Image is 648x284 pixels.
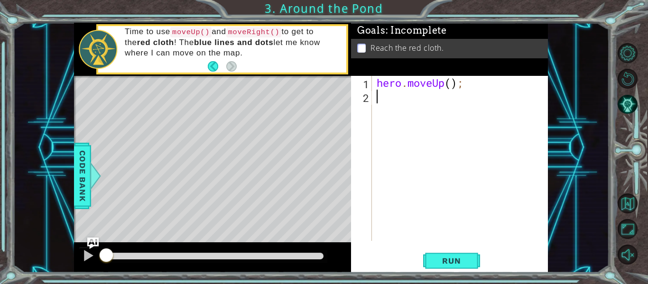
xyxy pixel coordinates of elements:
span: Code Bank [75,147,90,205]
button: AI Hint [618,94,638,114]
div: 2 [353,91,372,105]
button: Back [208,61,226,72]
button: Unmute [618,245,638,265]
button: Back to Map [618,193,638,213]
span: Run [433,256,470,266]
strong: red cloth [137,38,174,47]
p: Time to use and to get to the ! The let me know where I can move on the map. [125,27,340,58]
p: Reach the red cloth. [370,43,444,53]
code: moveRight() [226,27,282,37]
button: Level Options [618,43,638,63]
span: : Incomplete [386,25,447,36]
button: Next [226,61,237,72]
button: Maximize Browser [618,219,638,239]
button: Restart Level [618,69,638,89]
code: moveUp() [170,27,212,37]
button: Ctrl + P: Pause [79,247,98,266]
span: Goals [357,25,447,37]
button: Ask AI [87,238,99,249]
strong: blue lines and dots [194,38,273,47]
div: 1 [353,77,372,91]
a: Back to Map [619,191,648,216]
button: Shift+Enter: Run current code. [423,251,480,271]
